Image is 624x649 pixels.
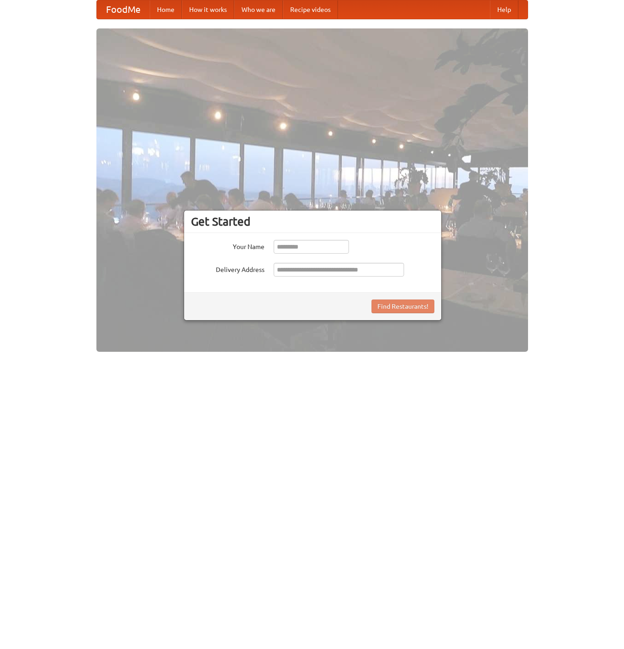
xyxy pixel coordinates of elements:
[191,263,264,274] label: Delivery Address
[182,0,234,19] a: How it works
[191,215,434,228] h3: Get Started
[234,0,283,19] a: Who we are
[97,0,150,19] a: FoodMe
[490,0,518,19] a: Help
[371,300,434,313] button: Find Restaurants!
[150,0,182,19] a: Home
[191,240,264,251] label: Your Name
[283,0,338,19] a: Recipe videos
